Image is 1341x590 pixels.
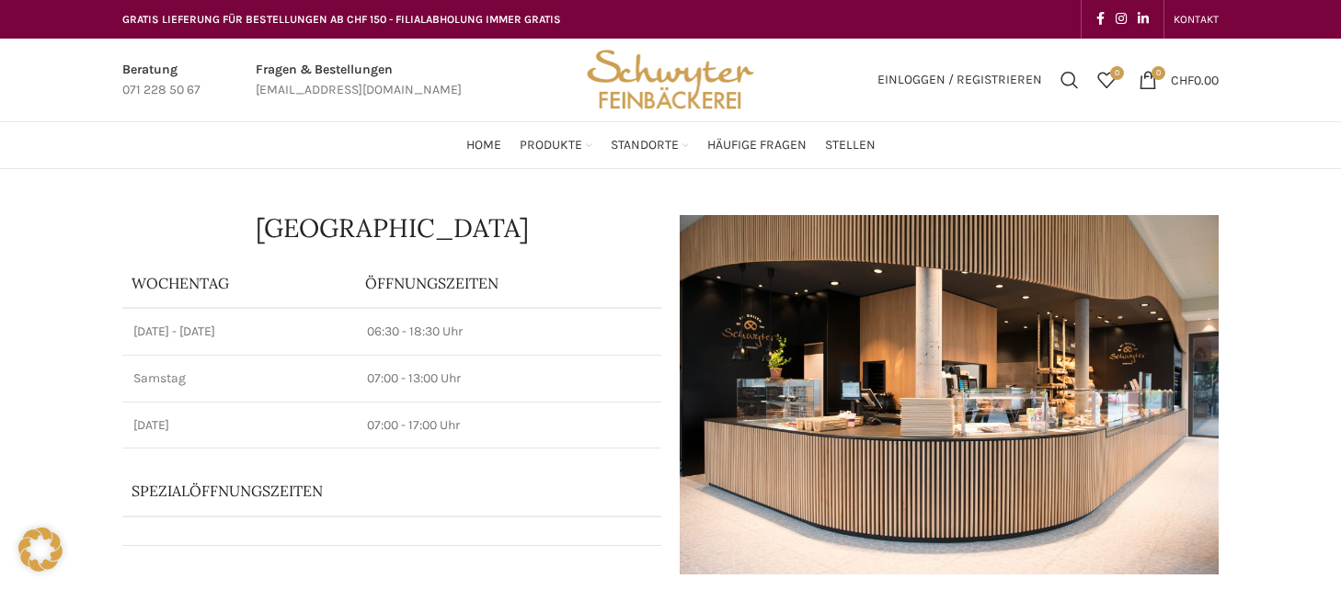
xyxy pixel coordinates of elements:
span: 0 [1152,66,1165,80]
a: Standorte [611,127,689,164]
p: ÖFFNUNGSZEITEN [365,273,652,293]
p: 06:30 - 18:30 Uhr [367,323,650,341]
span: CHF [1171,72,1194,87]
p: Samstag [133,369,345,388]
a: 0 [1088,62,1125,98]
span: Stellen [825,137,876,154]
div: Secondary navigation [1164,1,1228,38]
div: Meine Wunschliste [1088,62,1125,98]
span: Produkte [520,137,582,154]
a: Home [466,127,501,164]
span: 0 [1110,66,1124,80]
bdi: 0.00 [1171,72,1219,87]
span: GRATIS LIEFERUNG FÜR BESTELLUNGEN AB CHF 150 - FILIALABHOLUNG IMMER GRATIS [122,13,561,26]
a: Suchen [1051,62,1088,98]
a: Facebook social link [1091,6,1110,32]
span: Home [466,137,501,154]
a: Site logo [580,71,761,86]
span: Standorte [611,137,679,154]
p: [DATE] [133,416,345,435]
a: Stellen [825,127,876,164]
div: Main navigation [113,127,1228,164]
a: Infobox link [256,60,462,101]
a: Einloggen / Registrieren [868,62,1051,98]
a: Infobox link [122,60,201,101]
a: Linkedin social link [1132,6,1154,32]
img: Bäckerei Schwyter [580,39,761,121]
p: 07:00 - 13:00 Uhr [367,369,650,388]
p: 07:00 - 17:00 Uhr [367,416,650,435]
a: Häufige Fragen [707,127,807,164]
p: Wochentag [132,273,347,293]
a: KONTAKT [1174,1,1219,38]
a: 0 CHF0.00 [1129,62,1228,98]
a: Instagram social link [1110,6,1132,32]
span: Häufige Fragen [707,137,807,154]
h1: [GEOGRAPHIC_DATA] [122,215,661,241]
p: Spezialöffnungszeiten [132,481,601,501]
span: KONTAKT [1174,13,1219,26]
span: Einloggen / Registrieren [877,74,1042,86]
a: Produkte [520,127,592,164]
p: [DATE] - [DATE] [133,323,345,341]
